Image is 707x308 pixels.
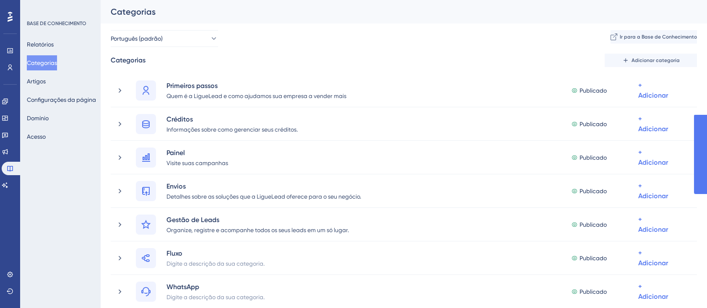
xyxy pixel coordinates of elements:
[27,92,96,107] button: Configurações da página
[27,55,57,70] button: Categorias
[166,216,219,224] font: Gestão de Leads
[638,215,668,233] font: + Adicionar
[638,282,668,300] font: + Adicionar
[27,133,46,140] font: Acesso
[166,260,265,267] font: Digite a descrição da sua categoria.
[166,294,265,300] font: Digite a descrição da sua categoria.
[166,82,218,90] font: Primeiros passos
[611,30,697,44] button: Ir para a Base de Conhecimento
[111,56,146,64] font: Categorias
[166,227,349,233] font: Organize, registre e acompanhe todos os seus leads em um só lugar.
[27,115,49,122] font: Domínio
[27,96,96,103] font: Configurações da página
[166,249,182,257] font: Fluxo
[580,288,607,295] font: Publicado
[638,115,668,133] font: + Adicionar
[580,221,607,228] font: Publicado
[580,255,607,261] font: Publicado
[580,121,607,127] font: Publicado
[638,148,668,166] font: + Adicionar
[111,30,218,47] button: Português (padrão)
[632,57,680,63] font: Adicionar categoria
[672,275,697,300] iframe: Iniciador do Assistente de IA do UserGuiding
[166,115,193,123] font: Créditos
[638,81,668,99] font: + Adicionar
[27,60,57,66] font: Categorias
[580,188,607,194] font: Publicado
[111,7,156,17] font: Categorias
[27,41,54,48] font: Relatórios
[166,126,298,133] font: Informações sobre como gerenciar seus créditos.
[27,129,46,144] button: Acesso
[111,35,163,42] font: Português (padrão)
[27,78,46,85] font: Artigos
[27,111,49,126] button: Domínio
[166,160,228,166] font: Visite suas campanhas
[638,249,668,267] font: + Adicionar
[605,54,697,67] button: Adicionar categoria
[638,182,668,200] font: + Adicionar
[27,37,54,52] button: Relatórios
[580,154,607,161] font: Publicado
[166,193,361,200] font: Detalhes sobre as soluções que a LigueLead oferece para o seu negócio.
[27,74,46,89] button: Artigos
[166,182,186,190] font: Envios
[166,93,346,99] font: Quem é a LigueLead e como ajudamos sua empresa a vender mais
[166,149,185,157] font: Painel
[27,21,86,26] font: BASE DE CONHECIMENTO
[620,34,697,40] font: Ir para a Base de Conhecimento
[580,87,607,94] font: Publicado
[166,283,199,291] font: WhatsApp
